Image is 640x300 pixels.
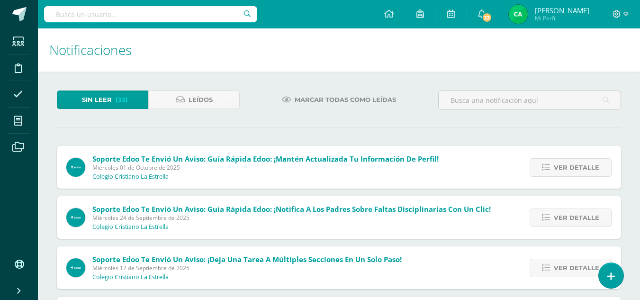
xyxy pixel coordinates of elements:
[439,91,621,109] input: Busca una notificación aquí
[554,209,599,227] span: Ver detalle
[66,258,85,277] img: 2ac04e7532c0868506636c65c6247924.png
[92,255,402,264] span: Soporte Edoo te envió un aviso: ¡Deja una Tarea a Múltiples Secciones en un Solo Paso!
[92,214,491,222] span: Miércoles 24 de Septiembre de 2025
[189,91,213,109] span: Leídos
[92,273,169,281] p: Colegio Cristiano La Estrella
[148,91,240,109] a: Leídos
[535,14,589,22] span: Mi Perfil
[482,12,492,23] span: 33
[82,91,112,109] span: Sin leer
[92,164,439,172] span: Miércoles 01 de Octubre de 2025
[535,6,589,15] span: [PERSON_NAME]
[116,91,128,109] span: (33)
[92,204,491,214] span: Soporte Edoo te envió un aviso: Guía Rápida Edoo: ¡Notifica a los Padres sobre Faltas Disciplinar...
[44,6,257,22] input: Busca un usuario...
[57,91,148,109] a: Sin leer(33)
[509,5,528,24] img: e55c7239eccfee018000ba7709242319.png
[270,91,408,109] a: Marcar todas como leídas
[295,91,396,109] span: Marcar todas como leídas
[66,158,85,177] img: 2ac04e7532c0868506636c65c6247924.png
[92,154,439,164] span: Soporte Edoo te envió un aviso: Guía Rápida Edoo: ¡Mantén Actualizada tu Información de Perfil!
[92,173,169,181] p: Colegio Cristiano La Estrella
[554,159,599,176] span: Ver detalle
[49,41,132,59] span: Notificaciones
[554,259,599,277] span: Ver detalle
[92,264,402,272] span: Miércoles 17 de Septiembre de 2025
[66,208,85,227] img: 2ac04e7532c0868506636c65c6247924.png
[92,223,169,231] p: Colegio Cristiano La Estrella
